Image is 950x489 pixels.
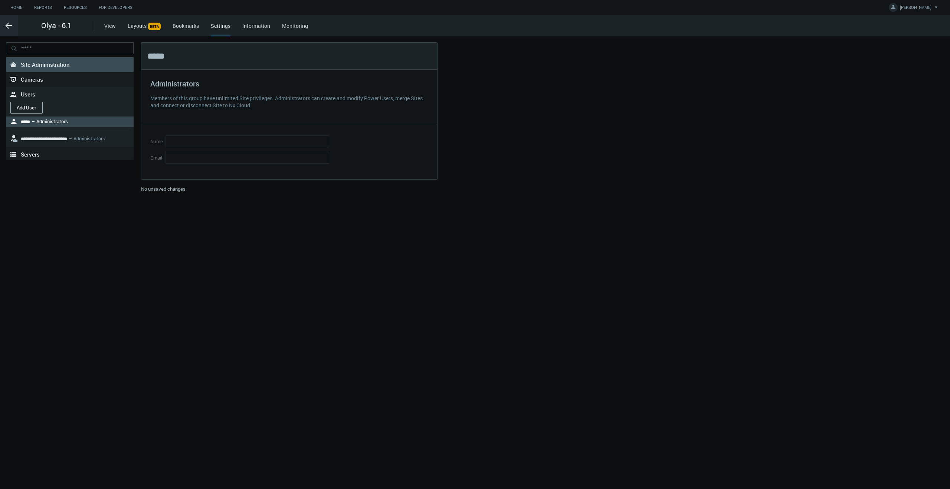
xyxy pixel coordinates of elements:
a: Bookmarks [173,22,199,29]
div: Administrators [150,79,431,95]
a: LayoutsBETA [128,22,161,29]
span: Servers [21,151,40,158]
span: – [69,135,72,142]
a: Information [242,22,270,29]
span: Cameras [21,76,43,83]
span: Users [21,91,35,98]
button: Add User [10,102,43,114]
div: No unsaved changes [141,186,438,197]
label: Email [150,152,163,164]
span: [PERSON_NAME] [900,4,931,13]
div: Members of this group have unlimited Site privileges. Administrators can create and modify Power ... [150,95,431,109]
a: Monitoring [282,22,308,29]
a: For Developers [93,3,138,12]
span: Olya - 6.1 [41,20,72,31]
a: View [104,22,116,29]
span: Site Administration [21,61,70,68]
nx-search-highlight: Administrators [73,135,105,142]
label: Name [150,135,163,147]
a: Resources [58,3,93,12]
nx-search-highlight: Administrators [36,118,68,125]
span: BETA [148,23,161,30]
div: Settings [211,22,230,36]
span: – [32,118,35,125]
a: Reports [28,3,58,12]
a: Home [4,3,28,12]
